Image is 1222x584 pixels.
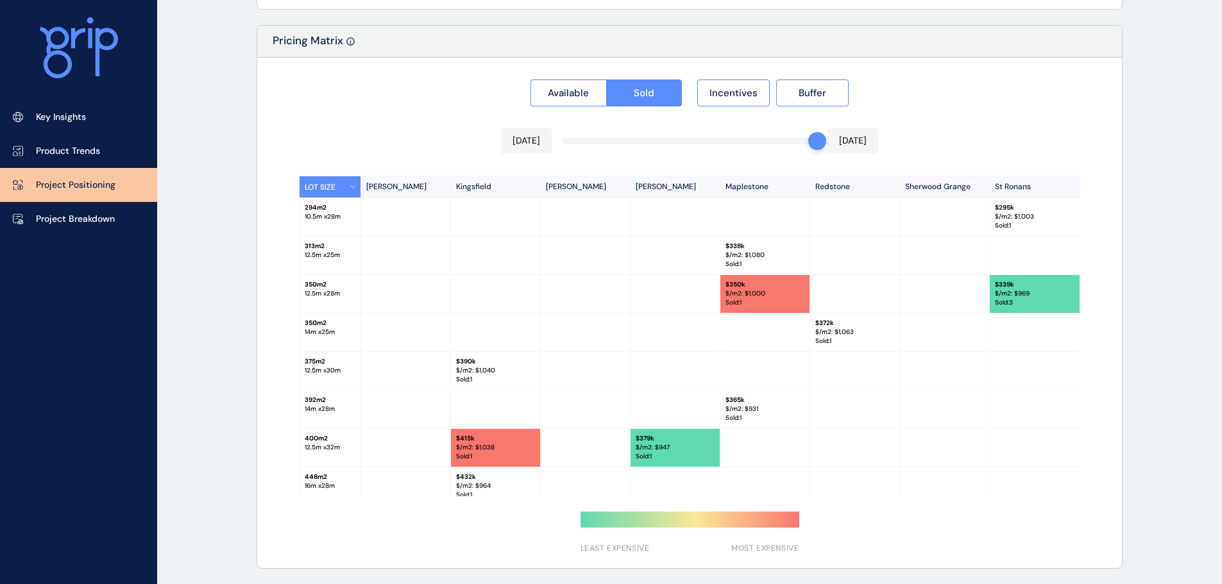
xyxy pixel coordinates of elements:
[456,472,535,481] p: $ 432k
[634,87,654,99] span: Sold
[709,87,758,99] span: Incentives
[36,145,100,158] p: Product Trends
[305,405,355,413] p: 14 m x 28 m
[995,280,1074,289] p: $ 339k
[815,319,894,328] p: $ 372k
[799,87,826,99] span: Buffer
[726,298,804,307] p: Sold : 1
[456,443,535,452] p: $/m2: $ 1,038
[305,396,355,405] p: 392 m2
[995,212,1074,221] p: $/m2: $ 1,003
[541,176,631,197] p: [PERSON_NAME]
[456,357,535,366] p: $ 390k
[726,289,804,298] p: $/m2: $ 1,000
[726,396,804,405] p: $ 365k
[631,176,720,197] p: [PERSON_NAME]
[456,366,535,375] p: $/m2: $ 1,040
[548,87,589,99] span: Available
[636,452,715,461] p: Sold : 1
[995,221,1074,230] p: Sold : 1
[726,280,804,289] p: $ 350k
[305,319,355,328] p: 350 m2
[720,176,810,197] p: Maplestone
[731,543,799,554] span: MOST EXPENSIVE
[305,481,355,490] p: 16 m x 28 m
[305,251,355,260] p: 12.5 m x 25 m
[815,337,894,346] p: Sold : 1
[810,176,900,197] p: Redstone
[606,79,683,106] button: Sold
[456,490,535,499] p: Sold : 1
[726,251,804,260] p: $/m2: $ 1,080
[995,203,1074,212] p: $ 295k
[36,179,115,192] p: Project Positioning
[305,280,355,289] p: 350 m2
[305,242,355,251] p: 313 m2
[456,452,535,461] p: Sold : 1
[900,176,990,197] p: Sherwood Grange
[636,443,715,452] p: $/m2: $ 947
[581,543,650,554] span: LEAST EXPENSIVE
[305,434,355,443] p: 400 m2
[456,375,535,384] p: Sold : 1
[305,443,355,452] p: 12.5 m x 32 m
[305,328,355,337] p: 14 m x 25 m
[36,213,115,226] p: Project Breakdown
[697,79,770,106] button: Incentives
[305,289,355,298] p: 12.5 m x 28 m
[726,242,804,251] p: $ 338k
[300,176,361,197] button: LOT SIZE
[513,135,540,147] p: [DATE]
[990,176,1080,197] p: St Ronans
[995,298,1074,307] p: Sold : 3
[995,289,1074,298] p: $/m2: $ 969
[305,357,355,366] p: 375 m2
[305,472,355,481] p: 448 m2
[530,79,606,106] button: Available
[726,413,804,422] p: Sold : 1
[451,176,541,197] p: Kingsfield
[636,434,715,443] p: $ 379k
[726,405,804,413] p: $/m2: $ 931
[305,203,355,212] p: 294 m2
[305,366,355,375] p: 12.5 m x 30 m
[305,212,355,221] p: 10.5 m x 28 m
[361,176,451,197] p: [PERSON_NAME]
[726,260,804,269] p: Sold : 1
[776,79,849,106] button: Buffer
[273,33,343,57] p: Pricing Matrix
[36,111,86,124] p: Key Insights
[456,481,535,490] p: $/m2: $ 964
[456,434,535,443] p: $ 415k
[815,328,894,337] p: $/m2: $ 1,063
[839,135,867,147] p: [DATE]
